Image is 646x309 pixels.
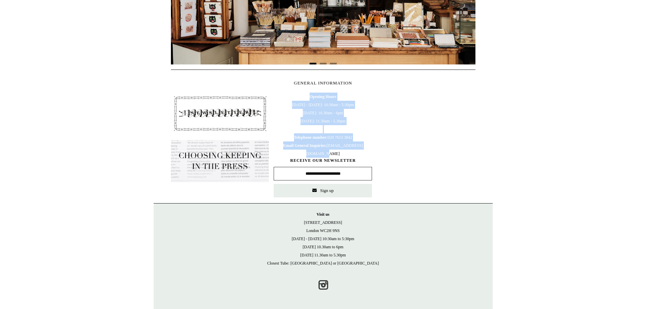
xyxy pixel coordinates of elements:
b: Email General Inquiries: [283,143,327,148]
button: Page 2 [320,63,327,64]
span: [EMAIL_ADDRESS][DOMAIN_NAME] [283,143,363,156]
button: Sign up [274,184,372,197]
button: Page 3 [330,63,337,64]
a: Instagram [316,277,331,292]
b: : [326,135,328,140]
span: RECEIVE OUR NEWSLETTER [274,158,372,163]
p: [STREET_ADDRESS] London WC2H 9NS [DATE] - [DATE] 10:30am to 5:30pm [DATE] 10.30am to 6pm [DATE] 1... [160,210,486,267]
span: GENERAL INFORMATION [294,80,352,85]
strong: Visit us [317,212,330,217]
button: Page 1 [310,63,316,64]
b: Opening Hours [310,94,336,99]
span: [DATE] - [DATE]: 10:30am - 5:30pm [DATE]: 10.30am - 6pm [DATE]: 11.30am - 5.30pm 020 7613 3842 [274,93,372,158]
span: Sign up [320,188,334,193]
b: Telephone number [294,135,328,140]
img: pf-635a2b01-aa89-4342-bbcd-4371b60f588c--In-the-press-Button_1200x.jpg [171,140,269,182]
img: pf-4db91bb9--1305-Newsletter-Button_1200x.jpg [171,93,269,135]
iframe: google_map [377,93,475,194]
